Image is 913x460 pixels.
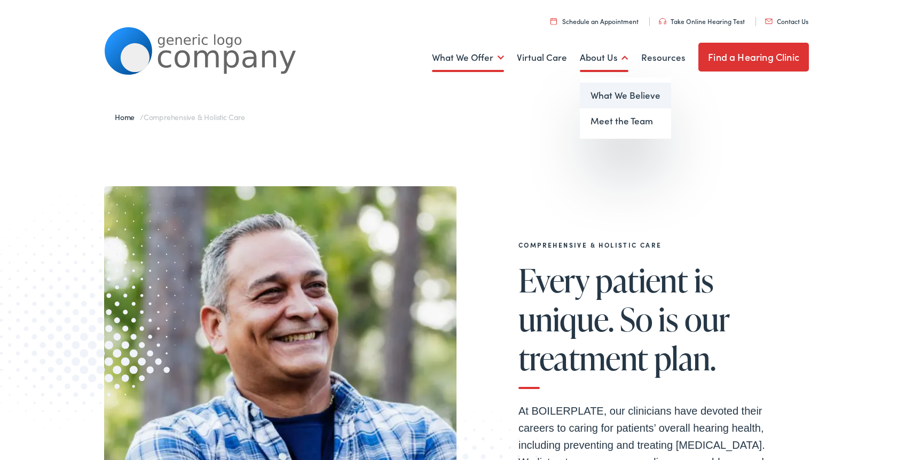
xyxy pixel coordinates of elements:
a: Take Online Hearing Test [659,17,745,26]
span: our [684,302,730,337]
h2: Comprehensive & Holistic Care [518,241,775,249]
span: Every [518,263,589,298]
a: About Us [580,38,628,77]
span: treatment [518,340,648,376]
span: plan. [654,340,715,376]
a: What We Offer [432,38,504,77]
span: is [694,263,714,298]
a: Meet the Team [580,108,671,134]
a: Virtual Care [517,38,567,77]
a: Schedule an Appointment [550,17,639,26]
a: Find a Hearing Clinic [698,43,809,72]
img: utility icon [550,18,557,25]
span: Comprehensive & Holistic Care [144,112,245,122]
a: Contact Us [765,17,808,26]
span: is [658,302,678,337]
a: Resources [641,38,686,77]
span: patient [595,263,688,298]
a: Home [115,112,140,122]
img: utility icon [765,19,773,24]
a: What We Believe [580,83,671,108]
span: So [620,302,652,337]
span: / [115,112,245,122]
span: unique. [518,302,614,337]
img: utility icon [659,18,666,25]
